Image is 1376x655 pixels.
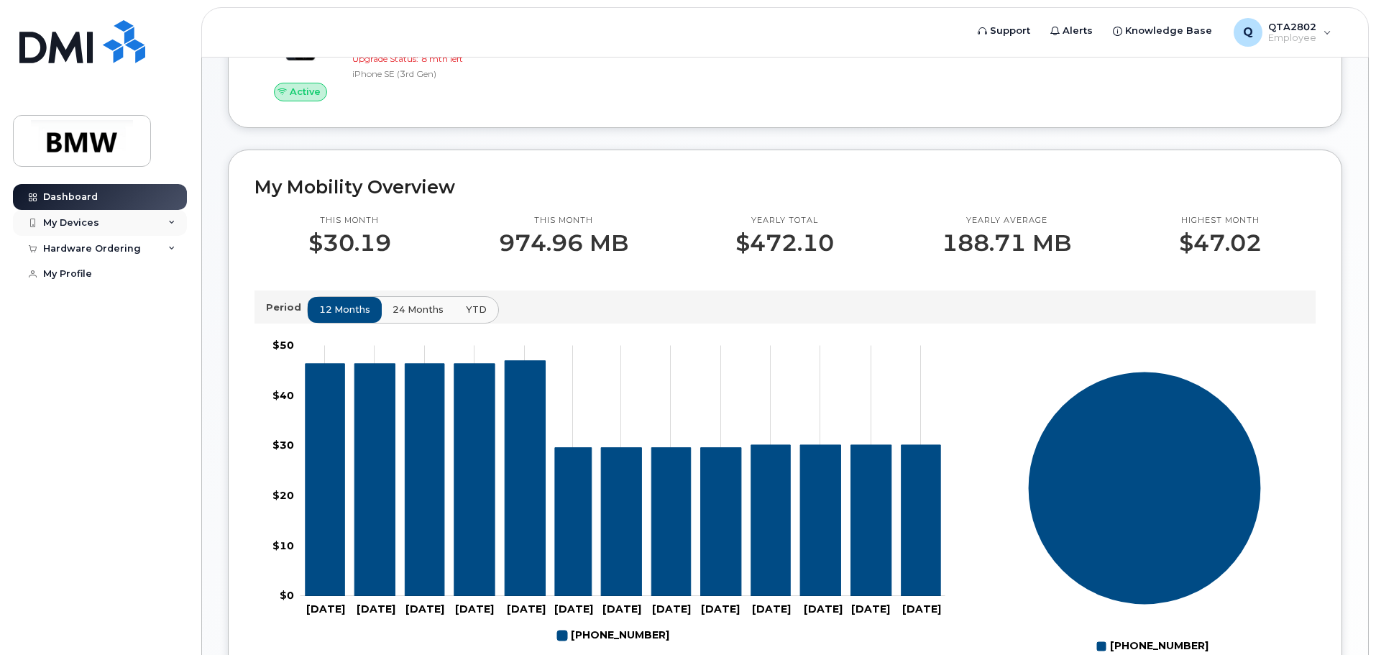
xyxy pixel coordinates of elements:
[290,85,321,99] span: Active
[1103,17,1222,45] a: Knowledge Base
[308,230,391,256] p: $30.19
[393,303,444,316] span: 24 months
[272,339,945,648] g: Chart
[804,603,843,615] tspan: [DATE]
[499,215,628,226] p: This month
[1268,21,1316,32] span: QTA2802
[272,539,294,551] tspan: $10
[507,603,546,615] tspan: [DATE]
[254,176,1316,198] h2: My Mobility Overview
[306,603,345,615] tspan: [DATE]
[1028,371,1262,605] g: Series
[1125,24,1212,38] span: Knowledge Base
[752,603,791,615] tspan: [DATE]
[272,388,294,401] tspan: $40
[557,623,669,648] g: Legend
[554,603,593,615] tspan: [DATE]
[1268,32,1316,44] span: Employee
[308,215,391,226] p: This month
[701,603,740,615] tspan: [DATE]
[466,303,487,316] span: YTD
[851,603,890,615] tspan: [DATE]
[306,360,940,595] g: 864-652-0584
[1179,230,1262,256] p: $47.02
[652,603,691,615] tspan: [DATE]
[1224,18,1341,47] div: QTA2802
[272,439,294,452] tspan: $30
[602,603,641,615] tspan: [DATE]
[1313,592,1365,644] iframe: Messenger Launcher
[280,589,294,602] tspan: $0
[990,24,1030,38] span: Support
[272,489,294,502] tspan: $20
[405,603,444,615] tspan: [DATE]
[352,68,501,80] div: iPhone SE (3rd Gen)
[942,230,1071,256] p: 188.71 MB
[1040,17,1103,45] a: Alerts
[266,301,307,314] p: Period
[421,53,463,64] span: 8 mth left
[735,215,834,226] p: Yearly total
[357,603,395,615] tspan: [DATE]
[272,339,294,352] tspan: $50
[942,215,1071,226] p: Yearly average
[1243,24,1253,41] span: Q
[1063,24,1093,38] span: Alerts
[1179,215,1262,226] p: Highest month
[352,53,418,64] span: Upgrade Status:
[735,230,834,256] p: $472.10
[968,17,1040,45] a: Support
[499,230,628,256] p: 974.96 MB
[557,623,669,648] g: 864-652-0584
[455,603,494,615] tspan: [DATE]
[902,603,941,615] tspan: [DATE]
